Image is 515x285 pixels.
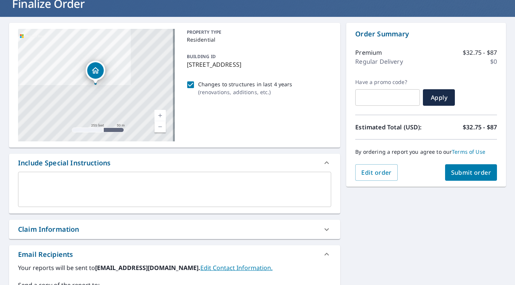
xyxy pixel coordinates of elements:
p: $32.75 - $87 [463,48,497,57]
p: By ordering a report you agree to our [355,148,497,155]
p: Residential [187,36,329,43]
div: Email Recipients [9,245,340,263]
p: Premium [355,48,382,57]
button: Submit order [445,164,497,181]
p: BUILDING ID [187,53,216,60]
a: Current Level 17, Zoom In [154,110,166,121]
p: ( renovations, additions, etc. ) [198,88,292,96]
p: Estimated Total (USD): [355,123,426,132]
p: PROPERTY TYPE [187,29,329,36]
label: Have a promo code? [355,79,420,85]
a: Current Level 17, Zoom Out [154,121,166,132]
span: Apply [429,93,449,102]
p: Changes to structures in last 4 years [198,80,292,88]
p: Regular Delivery [355,57,403,66]
div: Dropped pin, building 1, Residential property, 8216 Splashing Brook Ct Laurel, MD 20723 [86,61,105,84]
a: EditContactInfo [200,264,273,272]
p: [STREET_ADDRESS] [187,60,329,69]
b: [EMAIL_ADDRESS][DOMAIN_NAME]. [95,264,200,272]
div: Claim Information [9,220,340,239]
span: Submit order [451,168,491,177]
button: Edit order [355,164,398,181]
span: Edit order [361,168,392,177]
div: Include Special Instructions [18,158,111,168]
div: Email Recipients [18,249,73,259]
div: Claim Information [18,224,79,234]
p: $0 [490,57,497,66]
a: Terms of Use [452,148,485,155]
button: Apply [423,89,455,106]
label: Your reports will be sent to [18,263,331,272]
div: Include Special Instructions [9,154,340,172]
p: $32.75 - $87 [463,123,497,132]
p: Order Summary [355,29,497,39]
